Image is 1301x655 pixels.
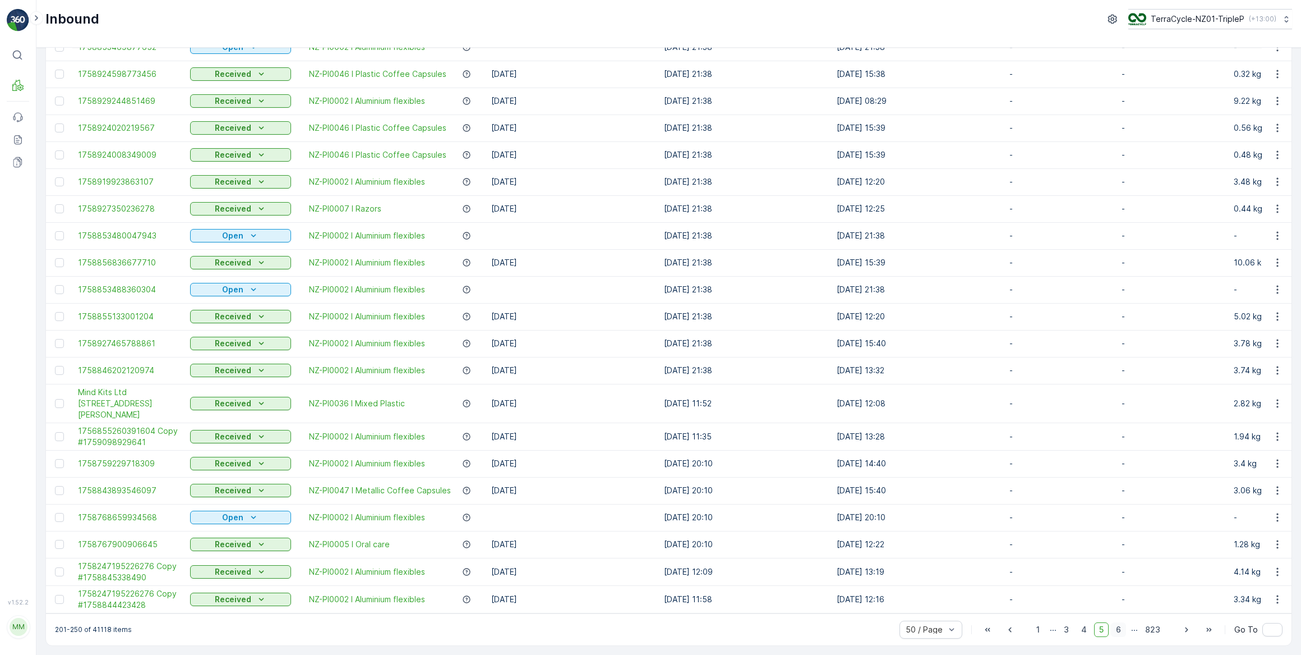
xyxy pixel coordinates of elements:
[309,566,425,578] span: NZ-PI0002 I Aluminium flexibles
[1009,566,1110,578] p: -
[78,458,179,469] span: 1758759229718309
[1009,95,1110,107] p: -
[1122,257,1222,268] p: -
[190,565,291,579] button: Received
[78,95,179,107] a: 1758929244851469
[1050,622,1057,637] p: ...
[486,88,658,114] td: [DATE]
[1122,95,1222,107] p: -
[1140,622,1165,637] span: 823
[309,95,425,107] a: NZ-PI0002 I Aluminium flexibles
[78,425,179,448] a: 1756855260391604 Copy #1759098929641
[658,303,831,330] td: [DATE] 21:38
[78,230,179,241] span: 1758853480047943
[486,384,658,423] td: [DATE]
[1122,122,1222,134] p: -
[215,176,251,187] p: Received
[55,285,64,294] div: Toggle Row Selected
[78,338,179,349] span: 1758927465788861
[658,450,831,477] td: [DATE] 20:10
[831,423,1004,450] td: [DATE] 13:28
[831,168,1004,195] td: [DATE] 12:20
[658,141,831,168] td: [DATE] 21:38
[215,594,251,605] p: Received
[55,625,132,634] p: 201-250 of 41118 items
[215,398,251,409] p: Received
[78,588,179,611] span: 1758247195226276 Copy #1758844423428
[831,330,1004,357] td: [DATE] 15:40
[78,365,179,376] a: 1758846202120974
[215,431,251,442] p: Received
[309,203,381,214] a: NZ-PI0007 I Razors
[215,485,251,496] p: Received
[309,539,390,550] span: NZ-PI0005 I Oral care
[1122,311,1222,322] p: -
[831,477,1004,504] td: [DATE] 15:40
[486,531,658,558] td: [DATE]
[309,594,425,605] a: NZ-PI0002 I Aluminium flexibles
[1122,485,1222,496] p: -
[1059,622,1074,637] span: 3
[658,168,831,195] td: [DATE] 21:38
[309,458,425,469] span: NZ-PI0002 I Aluminium flexibles
[658,114,831,141] td: [DATE] 21:38
[309,149,446,161] a: NZ-PI0046 I Plastic Coffee Capsules
[831,222,1004,249] td: [DATE] 21:38
[658,384,831,423] td: [DATE] 11:52
[309,176,425,187] a: NZ-PI0002 I Aluminium flexibles
[309,365,425,376] a: NZ-PI0002 I Aluminium flexibles
[78,257,179,268] a: 1758856836677710
[486,357,658,384] td: [DATE]
[309,122,446,134] a: NZ-PI0046 I Plastic Coffee Capsules
[309,68,446,80] span: NZ-PI0046 I Plastic Coffee Capsules
[190,484,291,497] button: Received
[190,121,291,135] button: Received
[831,141,1004,168] td: [DATE] 15:39
[1009,485,1110,496] p: -
[831,384,1004,423] td: [DATE] 12:08
[215,458,251,469] p: Received
[1009,122,1110,134] p: -
[78,485,179,496] a: 1758843893546097
[78,539,179,550] span: 1758767900906645
[309,257,425,268] span: NZ-PI0002 I Aluminium flexibles
[45,10,99,28] p: Inbound
[55,123,64,132] div: Toggle Row Selected
[658,504,831,531] td: [DATE] 20:10
[309,398,405,409] span: NZ-PI0036 I Mixed Plastic
[1122,176,1222,187] p: -
[1009,338,1110,349] p: -
[309,431,425,442] span: NZ-PI0002 I Aluminium flexibles
[190,397,291,410] button: Received
[55,231,64,240] div: Toggle Row Selected
[1009,284,1110,295] p: -
[78,561,179,583] a: 1758247195226276 Copy #1758845338490
[78,176,179,187] a: 1758919923863107
[190,175,291,189] button: Received
[78,122,179,134] span: 1758924020219567
[486,114,658,141] td: [DATE]
[658,276,831,303] td: [DATE] 21:38
[1009,512,1110,523] p: -
[1009,257,1110,268] p: -
[1009,431,1110,442] p: -
[215,68,251,80] p: Received
[215,257,251,268] p: Received
[55,97,64,106] div: Toggle Row Selected
[78,68,179,80] a: 1758924598773456
[658,423,831,450] td: [DATE] 11:35
[1009,176,1110,187] p: -
[222,512,243,523] p: Open
[1122,68,1222,80] p: -
[190,538,291,551] button: Received
[1122,365,1222,376] p: -
[309,485,451,496] a: NZ-PI0047 I Metallic Coffee Capsules
[1122,431,1222,442] p: -
[831,585,1004,613] td: [DATE] 12:16
[1122,149,1222,161] p: -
